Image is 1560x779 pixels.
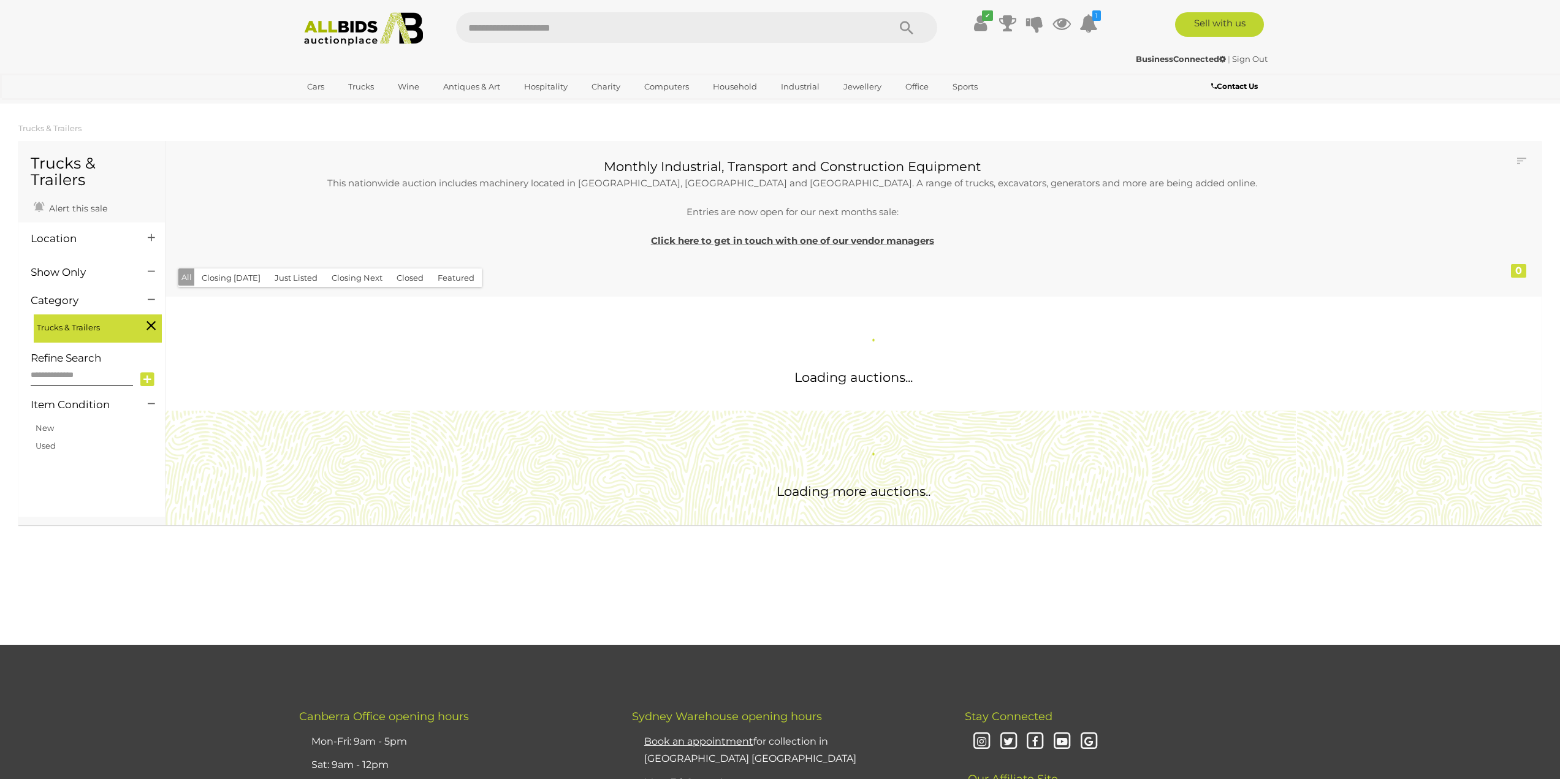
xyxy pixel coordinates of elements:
h3: Monthly Industrial, Transport and Construction Equipment [187,159,1398,173]
span: Stay Connected [965,710,1052,723]
p: Entries are now open for our next months sale: [187,203,1398,220]
a: Trucks [340,77,382,97]
h4: Location [31,233,129,245]
span: Sydney Warehouse opening hours [632,710,822,723]
a: Household [705,77,765,97]
button: Closing [DATE] [194,268,268,287]
span: Canberra Office opening hours [299,710,469,723]
a: Alert this sale [31,198,110,216]
a: Trucks & Trailers [18,123,82,133]
button: Closing Next [324,268,390,287]
a: Hospitality [516,77,576,97]
h4: Show Only [31,267,129,278]
i: Facebook [1024,731,1046,753]
h1: Trucks & Trailers [31,155,153,189]
a: BusinessConnected [1136,54,1228,64]
a: Used [36,441,56,450]
strong: BusinessConnected [1136,54,1226,64]
a: 1 [1079,12,1098,34]
i: Youtube [1051,731,1073,753]
h4: Category [31,295,129,306]
span: | [1228,54,1230,64]
span: Trucks & Trailers [37,317,129,335]
a: Office [897,77,937,97]
i: Google [1078,731,1100,753]
h4: Refine Search [31,352,162,364]
a: [GEOGRAPHIC_DATA] [299,97,402,117]
button: Featured [430,268,482,287]
a: New [36,423,54,433]
div: 0 [1511,264,1526,278]
a: Charity [584,77,628,97]
a: ✔ [972,12,990,34]
i: 1 [1092,10,1101,21]
a: Cars [299,77,332,97]
a: Antiques & Art [435,77,508,97]
i: ✔ [982,10,993,21]
button: Just Listed [267,268,325,287]
span: Alert this sale [46,203,107,214]
span: Loading auctions... [794,370,913,385]
i: Instagram [971,731,992,753]
span: Loading more auctions.. [777,484,930,499]
a: Industrial [773,77,828,97]
a: Jewellery [835,77,889,97]
a: Contact Us [1211,80,1261,93]
li: Mon-Fri: 9am - 5pm [308,730,601,754]
button: All [178,268,195,286]
a: Sign Out [1232,54,1268,64]
u: Book an appointment [644,735,753,747]
img: Allbids.com.au [297,12,430,46]
a: Book an appointmentfor collection in [GEOGRAPHIC_DATA] [GEOGRAPHIC_DATA] [644,735,856,765]
a: Sports [945,77,986,97]
h4: Item Condition [31,399,129,411]
button: Closed [389,268,431,287]
button: Search [876,12,937,43]
a: Sell with us [1175,12,1264,37]
a: Click here to get in touch with one of our vendor managers [651,235,934,246]
b: Contact Us [1211,82,1258,91]
p: This nationwide auction includes machinery located in [GEOGRAPHIC_DATA], [GEOGRAPHIC_DATA] and [G... [187,175,1398,191]
a: Wine [390,77,427,97]
i: Twitter [998,731,1019,753]
li: Sat: 9am - 12pm [308,753,601,777]
a: Computers [636,77,697,97]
